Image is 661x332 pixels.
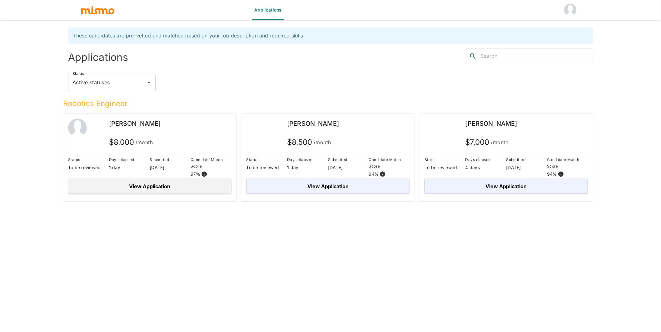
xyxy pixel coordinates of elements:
p: To be reviewed [425,164,465,171]
p: 4 days [465,164,506,171]
p: 94 % [369,171,379,177]
img: InstaWork HM [564,4,577,16]
h5: Robotics Engineer [63,99,593,109]
span: /month [136,138,153,147]
p: Submitted [328,156,369,163]
svg: View resume score details [201,171,207,177]
h5: $ 8,500 [287,137,331,147]
p: Days elapsed [109,156,150,163]
p: Submitted [506,156,547,163]
p: To be reviewed [246,164,287,171]
label: Status [72,71,84,76]
p: Submitted [150,156,191,163]
span: [PERSON_NAME] [109,120,161,127]
p: 1 day [109,164,150,171]
h5: $ 8,000 [109,137,153,147]
button: View Application [68,179,231,194]
p: 94 % [547,171,557,177]
p: Candidate Match Score [369,156,410,169]
p: Status [68,156,109,163]
svg: View resume score details [558,171,564,177]
span: /month [314,138,331,147]
p: Status [425,156,465,163]
button: search [465,49,480,64]
p: 97 % [191,171,201,177]
img: cid3clkydjfwl6o5ack4ks2325ef [246,119,265,137]
p: Candidate Match Score [191,156,231,169]
img: logo [81,5,115,15]
p: [DATE] [150,164,191,171]
p: Status [246,156,287,163]
p: Days elapsed [465,156,506,163]
img: 2Q== [68,119,87,137]
p: [DATE] [506,164,547,171]
span: [PERSON_NAME] [465,120,517,127]
span: /month [491,138,509,147]
input: Search [480,51,593,61]
button: Open [145,78,153,87]
h4: Applications [68,51,328,64]
p: Candidate Match Score [547,156,588,169]
span: These candidates are pre-vetted and matched based on your job description and required skills [73,32,303,39]
p: [DATE] [328,164,369,171]
span: [PERSON_NAME] [287,120,339,127]
p: 1 day [287,164,328,171]
h5: $ 7,000 [465,137,509,147]
p: To be reviewed [68,164,109,171]
img: m5nv0hh5vtlsx873p53s4oync7ra [425,119,443,137]
button: View Application [425,179,588,194]
button: View Application [246,179,410,194]
p: Days elapsed [287,156,328,163]
svg: View resume score details [380,171,386,177]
